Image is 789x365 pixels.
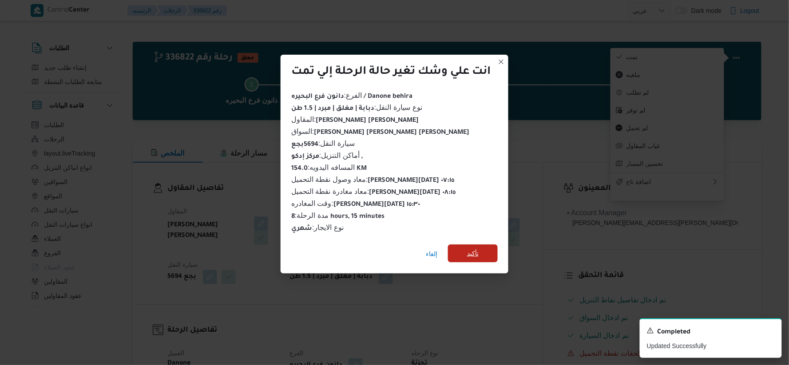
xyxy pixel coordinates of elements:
button: تأكيد [448,245,498,262]
span: إلغاء [426,249,437,259]
span: وقت المغادره : [291,200,420,207]
b: [PERSON_NAME][DATE] ٠٧:١٥ [368,177,455,185]
span: نوع سيارة النقل : [291,104,422,111]
span: معاد وصول نقطة التحميل : [291,176,455,183]
b: [PERSON_NAME][DATE] ١٥:٣٠ [333,201,420,209]
b: [PERSON_NAME][DATE] ٠٨:١٥ [369,189,456,197]
button: Closes this modal window [496,56,507,67]
b: دانون فرع البحيره / Danone behira [291,93,412,100]
span: أماكن التنزيل : [291,152,363,159]
span: الفرع : [291,92,412,99]
span: نوع الايجار : [291,224,344,231]
b: 5694بجع [291,141,318,148]
b: 154.0 KM [291,165,367,172]
div: Notification [647,326,775,338]
b: 8 hours, 15 minutes [291,213,385,221]
button: إلغاء [422,245,441,263]
span: تأكيد [467,248,479,259]
p: Updated Successfully [647,341,775,351]
span: السواق : [291,128,469,135]
b: شهري [291,225,312,233]
b: [PERSON_NAME] [PERSON_NAME] [316,117,419,124]
b: دبابة | مغلق | مبرد | 1.5 طن [291,105,374,112]
span: Completed [658,327,691,338]
span: سيارة النقل : [291,140,355,147]
div: انت علي وشك تغير حالة الرحلة إلي تمت [291,65,491,80]
span: المقاول : [291,116,419,123]
span: مدة الرحلة : [291,212,385,219]
span: معاد مغادرة نقطة التحميل : [291,188,456,195]
span: المسافه اليدويه : [291,164,367,171]
b: [PERSON_NAME] [PERSON_NAME] [PERSON_NAME] [314,129,469,136]
b: مركز إدكو , [291,153,363,160]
